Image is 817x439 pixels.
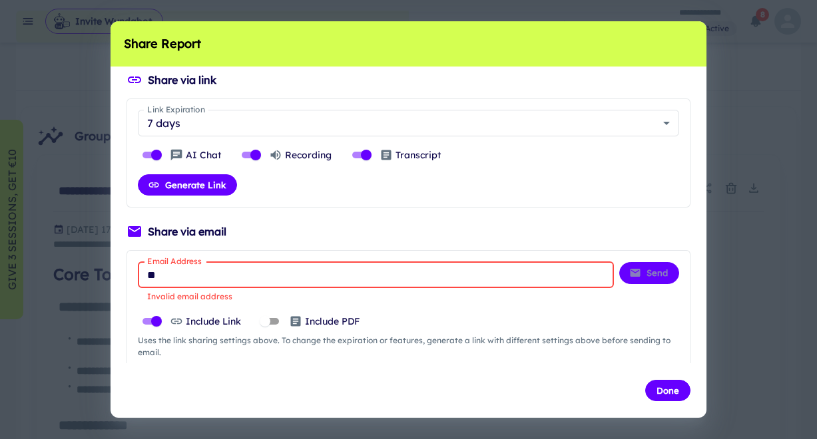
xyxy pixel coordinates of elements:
[147,255,202,267] label: Email Address
[148,223,226,239] h6: Share via email
[396,148,441,162] p: Transcript
[138,174,237,196] button: Generate Link
[186,314,241,329] p: Include Link
[147,104,205,115] label: Link Expiration
[186,148,221,162] p: AI Chat
[148,72,216,88] h6: Share via link
[111,21,706,67] h2: Share Report
[285,148,332,162] p: Recording
[147,291,605,303] p: Invalid email address
[305,314,360,329] p: Include PDF
[138,335,679,359] span: Uses the link sharing settings above. To change the expiration or features, generate a link with ...
[645,380,690,401] button: Done
[138,110,679,136] div: 7 days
